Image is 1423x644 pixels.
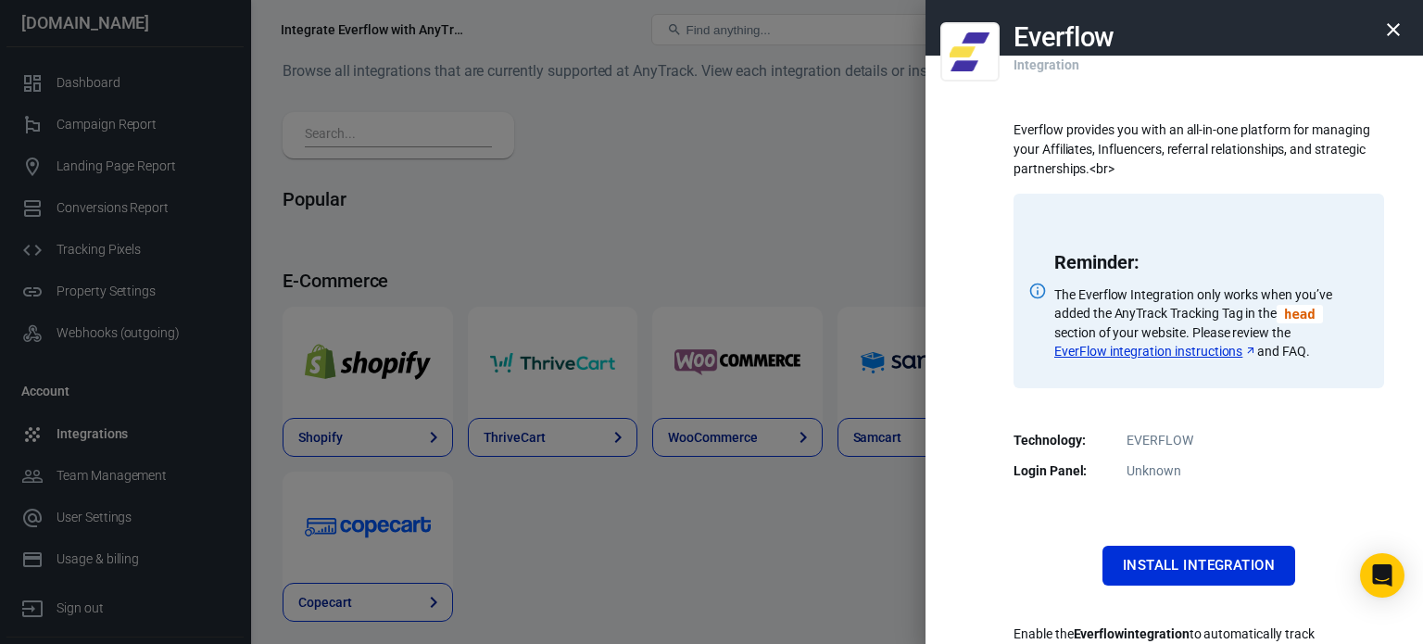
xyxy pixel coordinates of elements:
[1074,626,1190,641] strong: Everflow integration
[1054,342,1257,360] a: EverFlow integration instructions
[1054,253,1362,272] p: Reminder:
[1014,120,1384,179] p: Everflow provides you with an all-in-one platform for managing your Affiliates, Influencers, refe...
[1025,461,1373,481] dd: Unknown
[950,26,990,78] img: Everflow
[1102,546,1295,585] button: Install Integration
[1025,431,1373,450] dd: EVERFLOW
[1014,461,1106,481] dt: Login Panel:
[1277,305,1323,323] code: Click to copy
[1014,37,1078,75] p: Integration
[1360,553,1404,598] div: Open Intercom Messenger
[1014,22,1114,52] h2: Everflow
[1014,431,1106,450] dt: Technology:
[1054,285,1362,360] p: The Everflow Integration only works when you’ve added the AnyTrack Tracking Tag in the section of...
